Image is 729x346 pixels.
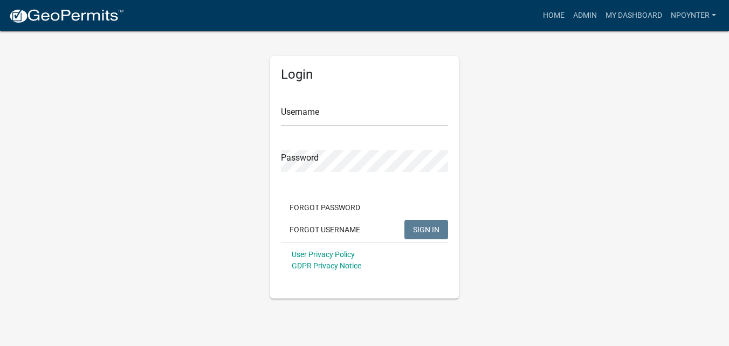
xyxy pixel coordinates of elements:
a: Admin [569,5,601,26]
a: User Privacy Policy [292,250,355,259]
a: Home [539,5,569,26]
a: My Dashboard [601,5,666,26]
a: Npoynter [666,5,720,26]
button: SIGN IN [404,220,448,239]
button: Forgot Username [281,220,369,239]
h5: Login [281,67,448,82]
a: GDPR Privacy Notice [292,261,361,270]
span: SIGN IN [413,225,439,233]
button: Forgot Password [281,198,369,217]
